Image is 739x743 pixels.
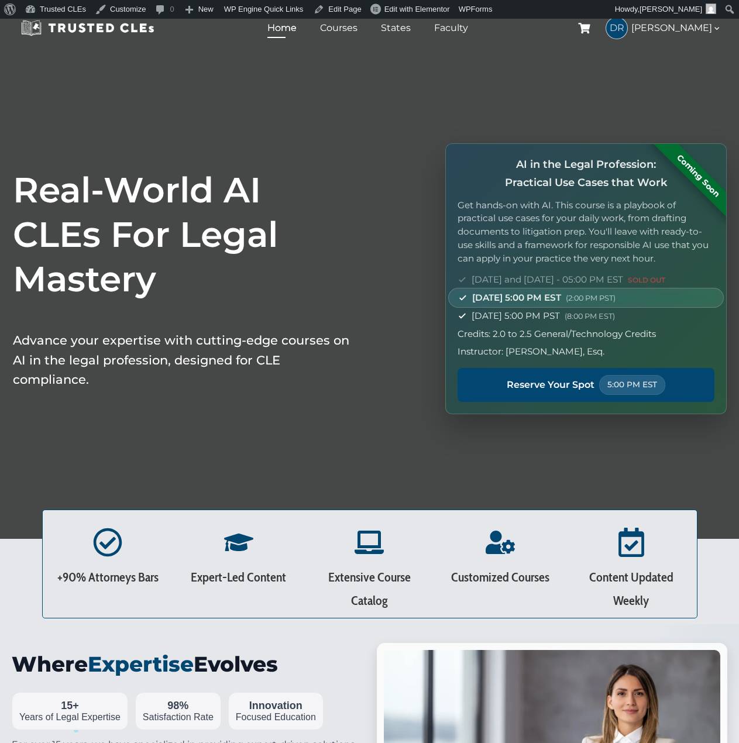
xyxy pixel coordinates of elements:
[18,19,157,37] img: Trusted CLEs
[631,20,721,36] span: [PERSON_NAME]
[236,712,316,723] div: Focused Education
[431,19,471,36] a: Faculty
[566,294,616,302] span: (2:00 PM PST)
[228,692,324,730] button: Innovation Focused Education
[384,5,450,13] span: Edit with Elementor
[606,18,627,39] span: DR
[13,331,352,390] p: Advance your expertise with cutting-edge courses on AI in the legal profession, designed for CLE ...
[135,692,221,730] button: 98% Satisfaction Rate
[12,692,128,730] button: 15+ Years of Legal Expertise
[640,5,702,13] span: [PERSON_NAME]
[458,345,604,359] span: Instructor: [PERSON_NAME], Esq.
[57,569,159,585] span: +90% Attorneys Bars
[507,377,594,393] span: Reserve Your Spot
[328,569,411,608] span: Extensive Course Catalog
[451,569,549,585] span: Customized Courses
[472,291,616,305] span: [DATE] 5:00 PM EST
[565,312,615,321] span: (8:00 PM EST)
[143,712,214,723] div: Satisfaction Rate
[88,651,194,677] span: Expertise
[589,569,673,608] span: Content Updated Weekly
[458,156,714,191] h4: AI in the Legal Profession: Practical Use Cases that Work
[378,19,414,36] a: States
[12,643,363,685] h2: Where Evolves
[19,712,121,723] div: Years of Legal Expertise
[458,327,656,341] span: Credits: 2.0 to 2.5 General/Technology Credits
[19,700,121,712] div: 15+
[143,700,214,712] div: 98%
[264,19,300,36] a: Home
[458,199,714,266] p: Get hands-on with AI. This course is a playbook of practical use cases for your daily work, from ...
[472,309,615,323] span: [DATE] 5:00 PM PST
[317,19,360,36] a: Courses
[599,375,665,394] span: 5:00 PM EST
[472,273,665,287] span: [DATE] and [DATE] - 05:00 PM EST
[628,276,665,284] span: SOLD OUT
[458,368,714,401] a: Reserve Your Spot 5:00 PM EST
[13,168,352,301] h1: Real-World AI CLEs For Legal Mastery
[236,700,316,712] div: Innovation
[191,569,286,585] span: Expert-Led Content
